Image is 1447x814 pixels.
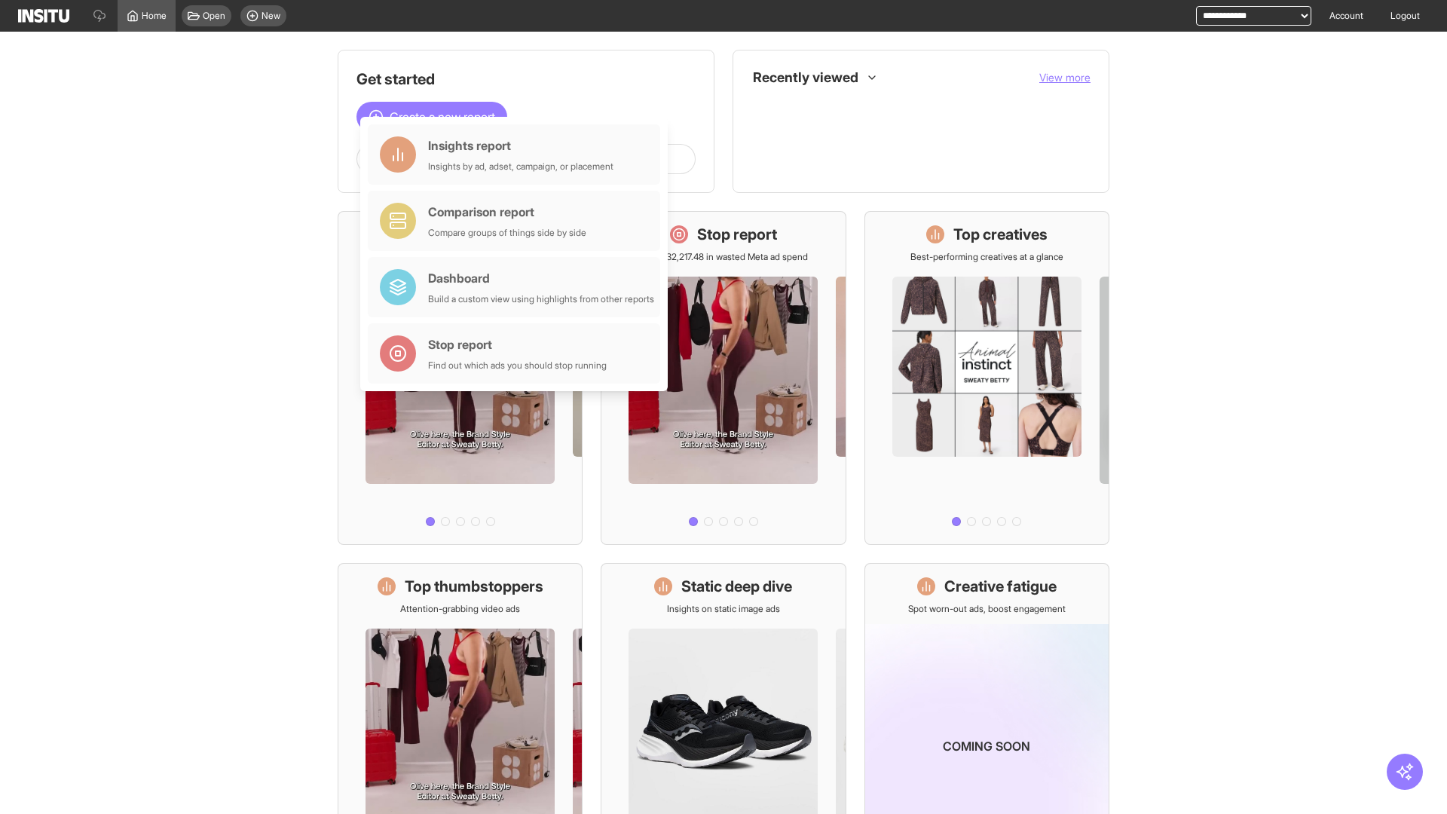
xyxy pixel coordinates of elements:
a: Stop reportSave £32,217.48 in wasted Meta ad spend [601,211,846,545]
div: Dashboard [428,269,654,287]
h1: Top thumbstoppers [405,576,543,597]
p: Best-performing creatives at a glance [910,251,1063,263]
button: Create a new report [356,102,507,132]
span: New [262,10,280,22]
div: Comparison report [428,203,586,221]
p: Attention-grabbing video ads [400,603,520,615]
div: Build a custom view using highlights from other reports [428,293,654,305]
div: Compare groups of things side by side [428,227,586,239]
span: View more [1039,71,1091,84]
span: Open [203,10,225,22]
div: Stop report [428,335,607,353]
p: Save £32,217.48 in wasted Meta ad spend [639,251,808,263]
a: Top creativesBest-performing creatives at a glance [864,211,1109,545]
button: View more [1039,70,1091,85]
span: Create a new report [390,108,495,126]
div: Insights by ad, adset, campaign, or placement [428,161,613,173]
h1: Static deep dive [681,576,792,597]
h1: Stop report [697,224,777,245]
div: Insights report [428,136,613,155]
h1: Top creatives [953,224,1048,245]
span: Home [142,10,167,22]
div: Find out which ads you should stop running [428,360,607,372]
img: Logo [18,9,69,23]
a: What's live nowSee all active ads instantly [338,211,583,545]
p: Insights on static image ads [667,603,780,615]
h1: Get started [356,69,696,90]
